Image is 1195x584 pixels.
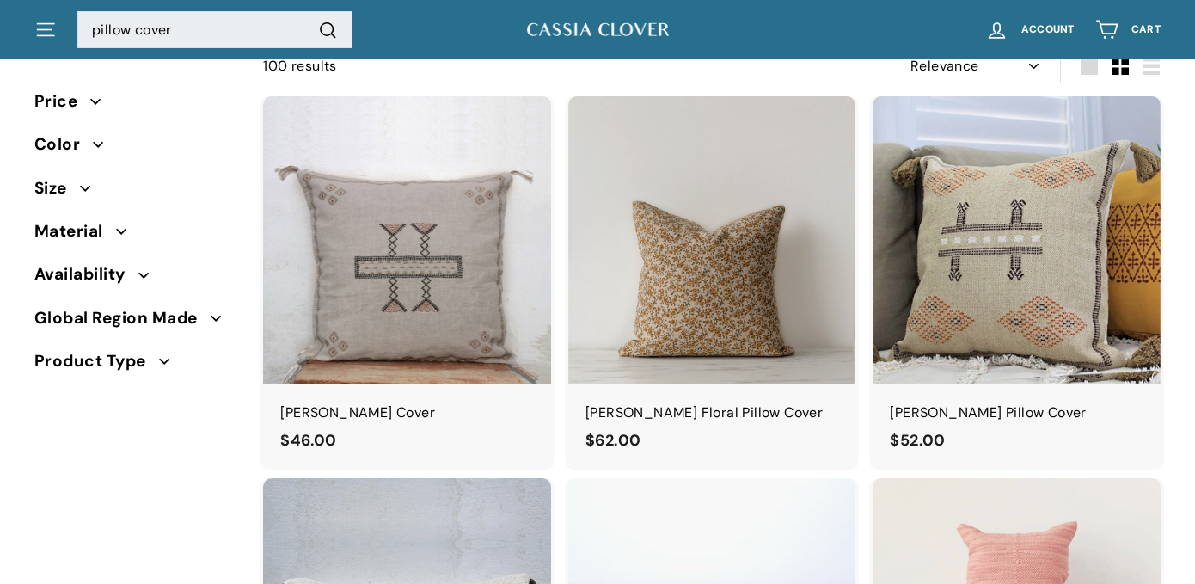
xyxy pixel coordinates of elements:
button: Availability [34,258,236,301]
span: $52.00 [890,430,945,451]
input: Search [77,11,352,49]
span: Availability [34,262,138,288]
div: 100 results [263,55,712,77]
a: Account [975,4,1085,55]
a: [PERSON_NAME] Floral Pillow Cover [568,96,856,470]
span: Price [34,89,90,114]
span: Cart [1131,24,1161,35]
span: Global Region Made [34,305,211,331]
span: $62.00 [585,430,640,451]
button: Product Type [34,344,236,387]
span: Color [34,132,93,157]
span: Account [1021,24,1075,35]
button: Size [34,171,236,214]
span: Product Type [34,348,159,374]
div: [PERSON_NAME] Cover [280,402,534,424]
a: [PERSON_NAME] Pillow Cover [873,96,1161,470]
a: Cart [1085,4,1171,55]
div: [PERSON_NAME] Pillow Cover [890,402,1143,424]
button: Global Region Made [34,301,236,344]
button: Price [34,84,236,127]
a: [PERSON_NAME] Cover [263,96,551,470]
span: Size [34,175,80,201]
button: Material [34,214,236,257]
div: [PERSON_NAME] Floral Pillow Cover [585,402,839,424]
span: $46.00 [280,430,336,451]
button: Color [34,127,236,170]
span: Material [34,218,116,244]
